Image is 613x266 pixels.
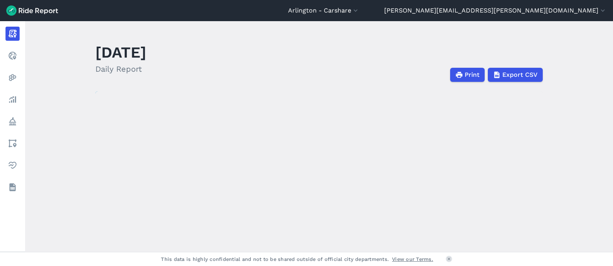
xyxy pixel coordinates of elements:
[384,6,607,15] button: [PERSON_NAME][EMAIL_ADDRESS][PERSON_NAME][DOMAIN_NAME]
[5,49,20,63] a: Realtime
[465,70,480,80] span: Print
[392,255,433,263] a: View our Terms.
[288,6,359,15] button: Arlington - Carshare
[488,68,543,82] button: Export CSV
[502,70,538,80] span: Export CSV
[5,27,20,41] a: Report
[5,92,20,107] a: Analyze
[450,68,485,82] button: Print
[5,180,20,194] a: Datasets
[5,114,20,128] a: Policy
[5,71,20,85] a: Heatmaps
[6,5,58,16] img: Ride Report
[95,63,146,75] h2: Daily Report
[5,158,20,172] a: Health
[5,136,20,150] a: Areas
[95,42,146,63] h1: [DATE]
